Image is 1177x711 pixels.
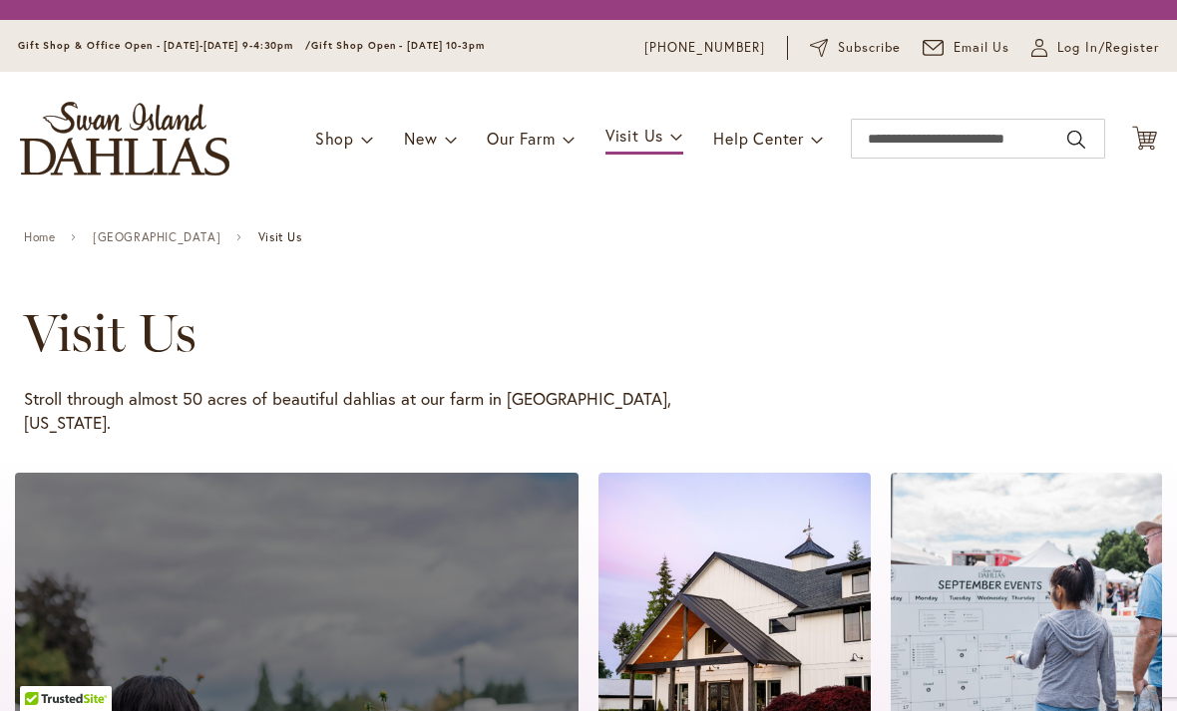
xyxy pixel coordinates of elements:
[1031,38,1159,58] a: Log In/Register
[810,38,901,58] a: Subscribe
[1067,124,1085,156] button: Search
[24,303,1095,363] h1: Visit Us
[923,38,1010,58] a: Email Us
[93,230,220,244] a: [GEOGRAPHIC_DATA]
[1057,38,1159,58] span: Log In/Register
[18,39,311,52] span: Gift Shop & Office Open - [DATE]-[DATE] 9-4:30pm /
[713,128,804,149] span: Help Center
[838,38,901,58] span: Subscribe
[404,128,437,149] span: New
[20,102,229,176] a: store logo
[954,38,1010,58] span: Email Us
[24,230,55,244] a: Home
[258,230,302,244] span: Visit Us
[315,128,354,149] span: Shop
[311,39,485,52] span: Gift Shop Open - [DATE] 10-3pm
[644,38,765,58] a: [PHONE_NUMBER]
[487,128,555,149] span: Our Farm
[605,125,663,146] span: Visit Us
[24,387,672,435] p: Stroll through almost 50 acres of beautiful dahlias at our farm in [GEOGRAPHIC_DATA], [US_STATE].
